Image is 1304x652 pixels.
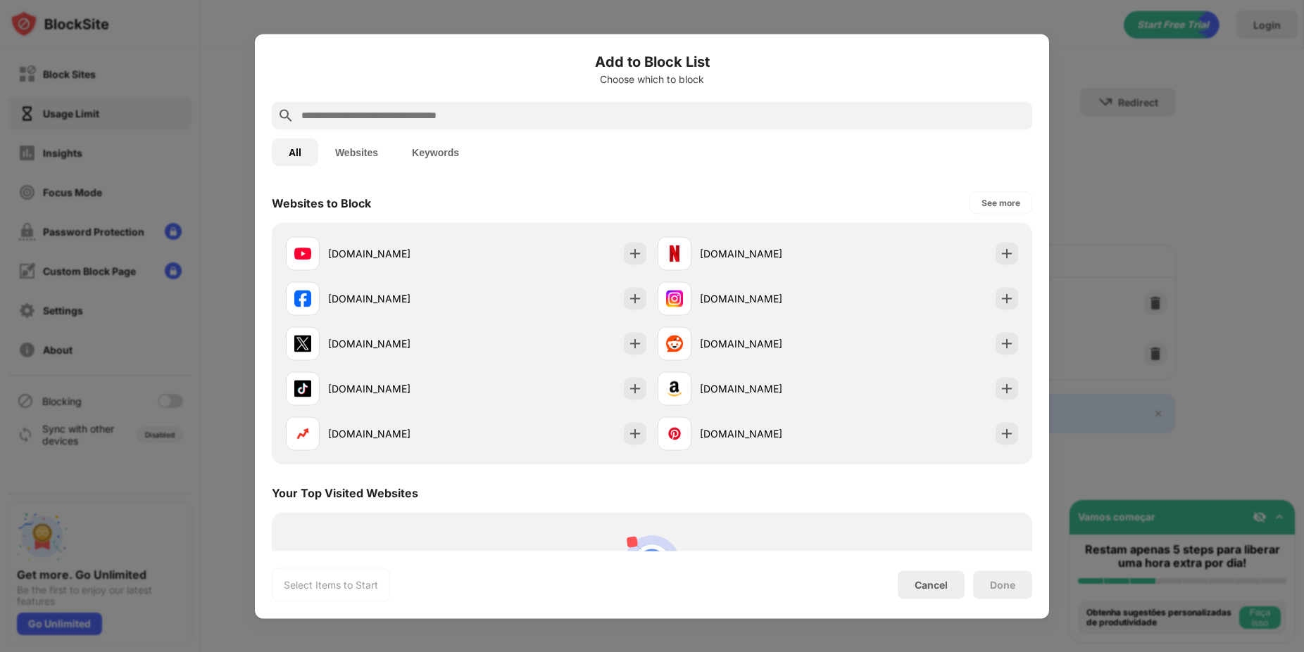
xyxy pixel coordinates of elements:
img: favicons [294,425,311,442]
img: personal-suggestions.svg [618,529,686,596]
img: favicons [294,245,311,262]
img: favicons [666,290,683,307]
img: search.svg [277,107,294,124]
img: favicons [666,335,683,352]
img: favicons [666,245,683,262]
div: [DOMAIN_NAME] [700,291,838,306]
div: Your Top Visited Websites [272,485,418,499]
button: All [272,138,318,166]
div: [DOMAIN_NAME] [328,336,466,351]
div: Select Items to Start [284,577,378,592]
div: Websites to Block [272,196,371,210]
img: favicons [294,335,311,352]
div: [DOMAIN_NAME] [328,246,466,261]
img: favicons [666,380,683,397]
div: [DOMAIN_NAME] [328,291,466,306]
div: [DOMAIN_NAME] [700,246,838,261]
h6: Add to Block List [272,51,1032,72]
div: Cancel [915,579,948,591]
div: [DOMAIN_NAME] [328,381,466,396]
div: Choose which to block [272,73,1032,84]
div: [DOMAIN_NAME] [700,381,838,396]
img: favicons [294,290,311,307]
div: [DOMAIN_NAME] [700,426,838,441]
div: [DOMAIN_NAME] [328,426,466,441]
button: Websites [318,138,395,166]
div: Done [990,579,1015,590]
img: favicons [666,425,683,442]
button: Keywords [395,138,476,166]
div: [DOMAIN_NAME] [700,336,838,351]
img: favicons [294,380,311,397]
div: See more [982,196,1020,210]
